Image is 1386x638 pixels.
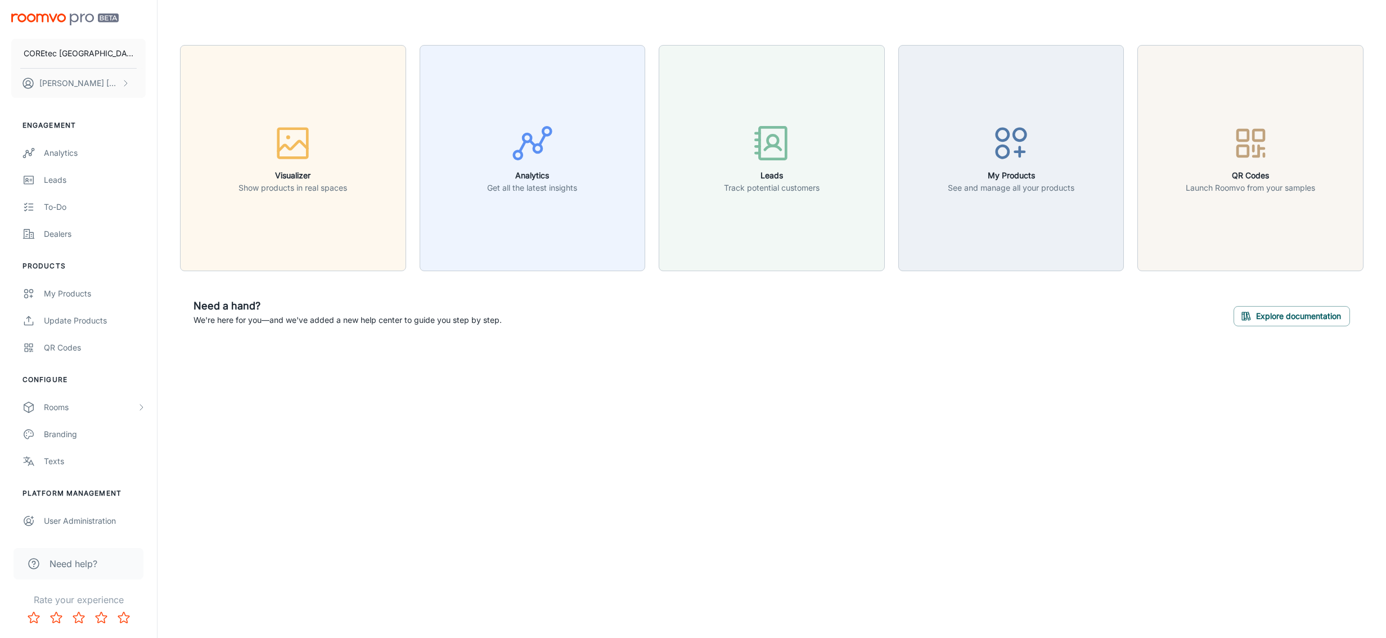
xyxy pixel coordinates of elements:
[898,151,1124,163] a: My ProductsSee and manage all your products
[44,201,146,213] div: To-do
[487,182,577,194] p: Get all the latest insights
[1137,151,1363,163] a: QR CodesLaunch Roomvo from your samples
[39,77,119,89] p: [PERSON_NAME] [PERSON_NAME]
[948,169,1074,182] h6: My Products
[44,147,146,159] div: Analytics
[44,314,146,327] div: Update Products
[238,182,347,194] p: Show products in real spaces
[1137,45,1363,271] button: QR CodesLaunch Roomvo from your samples
[44,342,146,354] div: QR Codes
[238,169,347,182] h6: Visualizer
[420,45,646,271] button: AnalyticsGet all the latest insights
[487,169,577,182] h6: Analytics
[193,314,502,326] p: We're here for you—and we've added a new help center to guide you step by step.
[193,298,502,314] h6: Need a hand?
[420,151,646,163] a: AnalyticsGet all the latest insights
[11,39,146,68] button: COREtec [GEOGRAPHIC_DATA]
[1186,169,1315,182] h6: QR Codes
[724,169,820,182] h6: Leads
[1186,182,1315,194] p: Launch Roomvo from your samples
[659,45,885,271] button: LeadsTrack potential customers
[724,182,820,194] p: Track potential customers
[44,287,146,300] div: My Products
[11,14,119,25] img: Roomvo PRO Beta
[11,69,146,98] button: [PERSON_NAME] [PERSON_NAME]
[180,45,406,271] button: VisualizerShow products in real spaces
[1234,309,1350,321] a: Explore documentation
[1234,306,1350,326] button: Explore documentation
[898,45,1124,271] button: My ProductsSee and manage all your products
[948,182,1074,194] p: See and manage all your products
[44,228,146,240] div: Dealers
[659,151,885,163] a: LeadsTrack potential customers
[44,174,146,186] div: Leads
[24,47,133,60] p: COREtec [GEOGRAPHIC_DATA]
